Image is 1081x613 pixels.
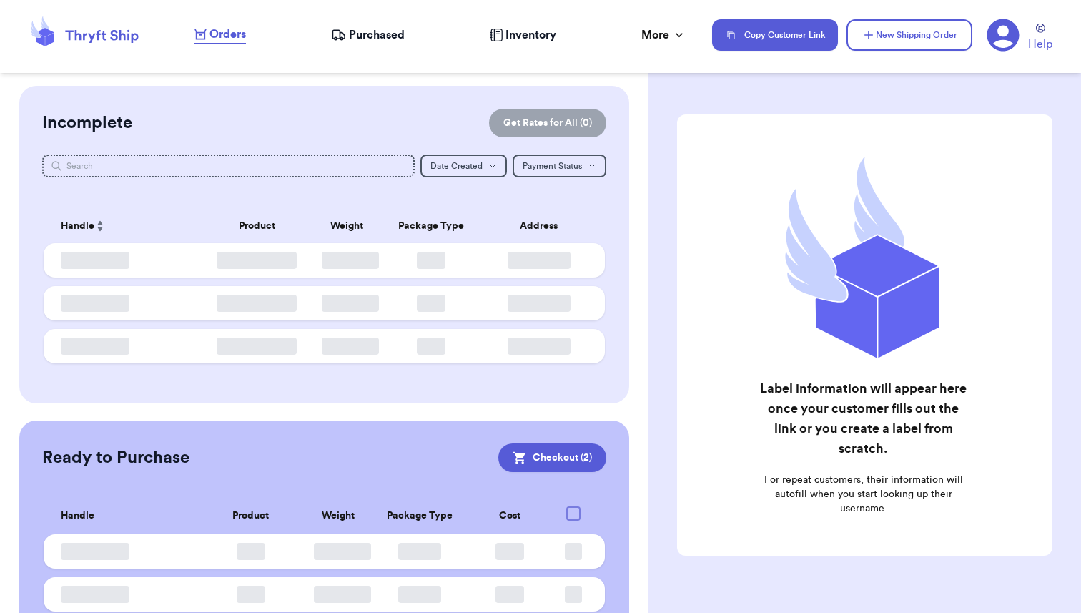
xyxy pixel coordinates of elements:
[380,209,481,243] th: Package Type
[846,19,972,51] button: New Shipping Order
[420,155,507,177] button: Date Created
[201,209,313,243] th: Product
[370,498,468,534] th: Package Type
[331,26,405,44] a: Purchased
[489,109,606,137] button: Get Rates for All (0)
[430,162,483,170] span: Date Created
[641,26,686,44] div: More
[42,155,415,177] input: Search
[523,162,582,170] span: Payment Status
[1028,24,1052,53] a: Help
[505,26,556,44] span: Inventory
[197,498,305,534] th: Product
[469,498,551,534] th: Cost
[61,509,94,524] span: Handle
[759,473,968,516] p: For repeat customers, their information will autofill when you start looking up their username.
[305,498,370,534] th: Weight
[61,219,94,234] span: Handle
[42,112,132,134] h2: Incomplete
[481,209,605,243] th: Address
[94,217,106,235] button: Sort ascending
[194,26,246,44] a: Orders
[498,443,606,472] button: Checkout (2)
[313,209,380,243] th: Weight
[42,446,189,469] h2: Ready to Purchase
[759,378,968,458] h2: Label information will appear here once your customer fills out the link or you create a label fr...
[712,19,838,51] button: Copy Customer Link
[513,155,606,177] button: Payment Status
[1028,36,1052,53] span: Help
[209,26,246,43] span: Orders
[349,26,405,44] span: Purchased
[490,26,556,44] a: Inventory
